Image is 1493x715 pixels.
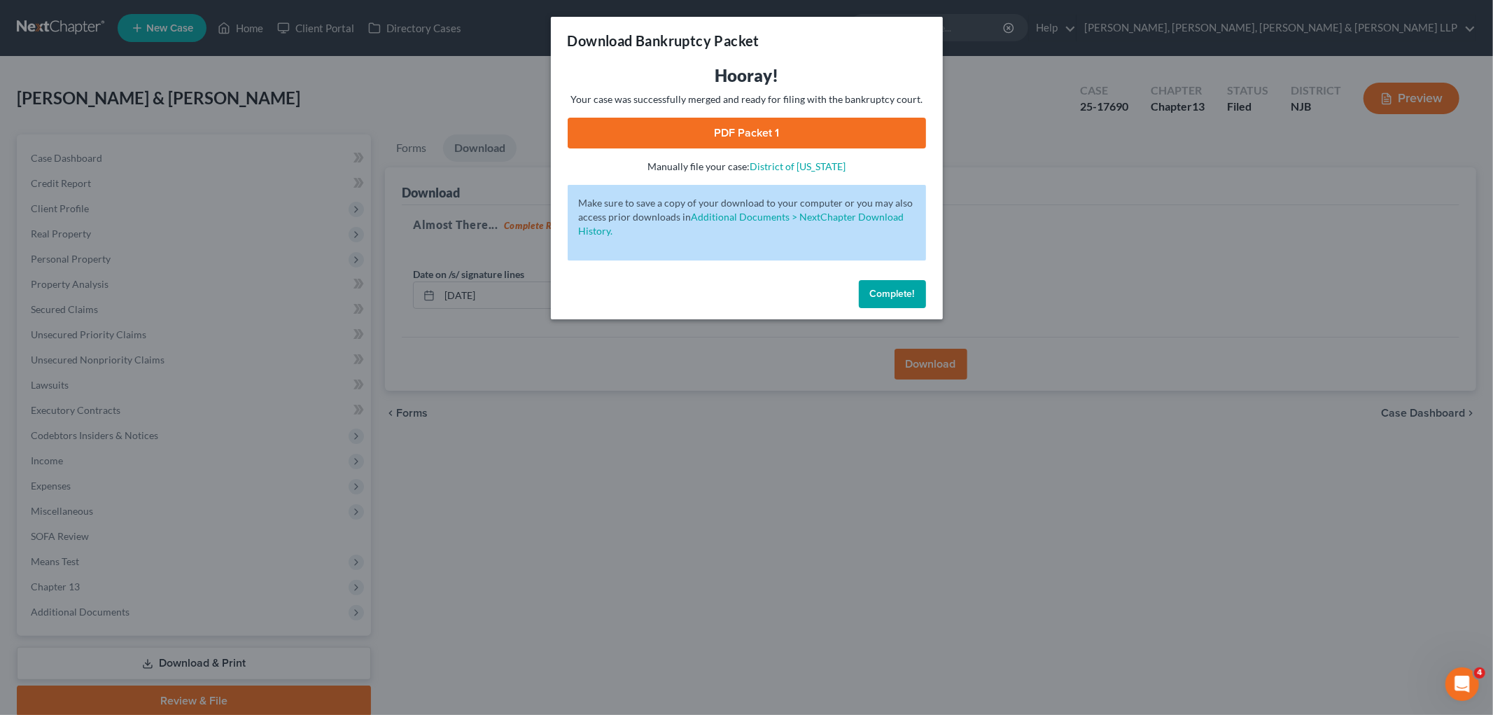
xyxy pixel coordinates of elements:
p: Manually file your case: [568,160,926,174]
span: Complete! [870,288,915,300]
p: Make sure to save a copy of your download to your computer or you may also access prior downloads in [579,196,915,238]
iframe: Intercom live chat [1445,667,1479,701]
button: Complete! [859,280,926,308]
a: PDF Packet 1 [568,118,926,148]
p: Your case was successfully merged and ready for filing with the bankruptcy court. [568,92,926,106]
a: Additional Documents > NextChapter Download History. [579,211,904,237]
h3: Download Bankruptcy Packet [568,31,759,50]
span: 4 [1474,667,1485,679]
h3: Hooray! [568,64,926,87]
a: District of [US_STATE] [750,160,846,172]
